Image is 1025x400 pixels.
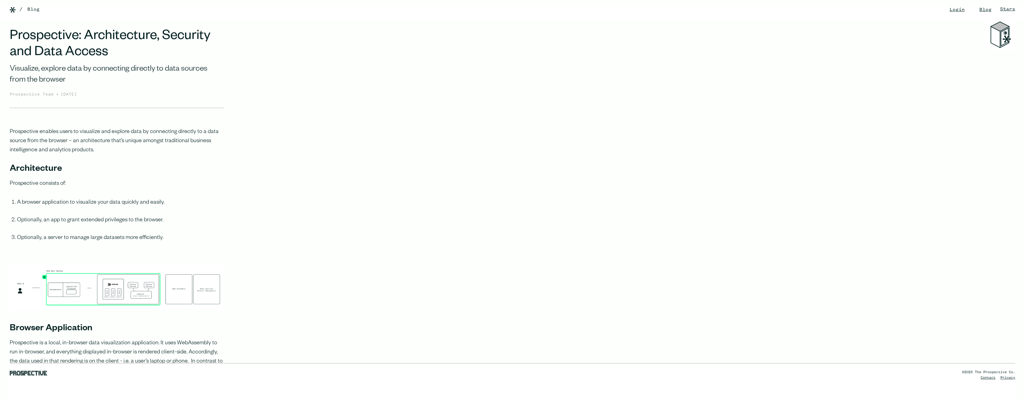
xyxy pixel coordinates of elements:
[1000,7,1015,12] a: Star finos/perspective on GitHub
[981,376,995,380] a: Contact
[10,91,56,98] div: Prospective Team
[962,370,1015,375] div: ©2025 The Prospective Co.
[17,216,224,233] li: Optionally, an app to grant extended privileges to the browser.
[61,91,77,98] div: [DATE]
[17,198,224,216] li: A browser application to visualize your data quickly and easily.
[10,324,92,334] strong: Browser Application
[10,266,224,310] img: Prospective architecture overview
[56,91,59,98] div: •
[10,128,224,155] p: Prospective enables users to visualize and explore data by connecting directly to a data source f...
[27,6,40,13] a: Blog
[10,339,224,384] p: Prospective is a local, in-browser data visualization application. It uses WebAssembly to run in-...
[10,179,224,188] p: Prospective consists of:
[10,64,224,86] div: Visualize, explore data by connecting directly to data sources from the browser
[10,29,224,61] h1: Prospective: Architecture, Security and Data Access
[1000,376,1015,380] a: Privacy
[17,233,224,251] li: Optionally, a server to manage large datasets more efficiently.
[10,165,62,174] strong: Architecture
[19,6,23,13] div: /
